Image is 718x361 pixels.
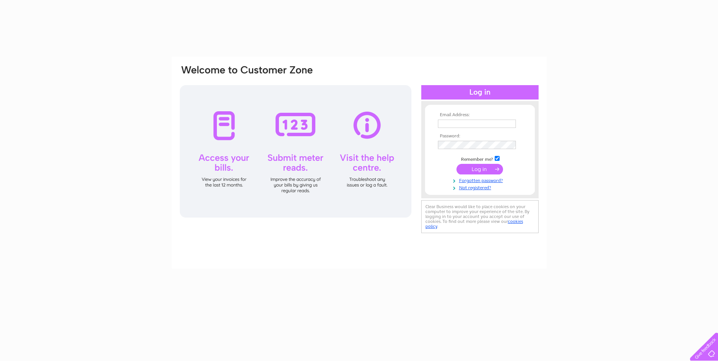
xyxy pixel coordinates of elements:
[436,134,524,139] th: Password:
[456,164,503,174] input: Submit
[436,155,524,162] td: Remember me?
[438,176,524,184] a: Forgotten password?
[425,219,523,229] a: cookies policy
[438,184,524,191] a: Not registered?
[436,112,524,118] th: Email Address:
[421,200,539,233] div: Clear Business would like to place cookies on your computer to improve your experience of the sit...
